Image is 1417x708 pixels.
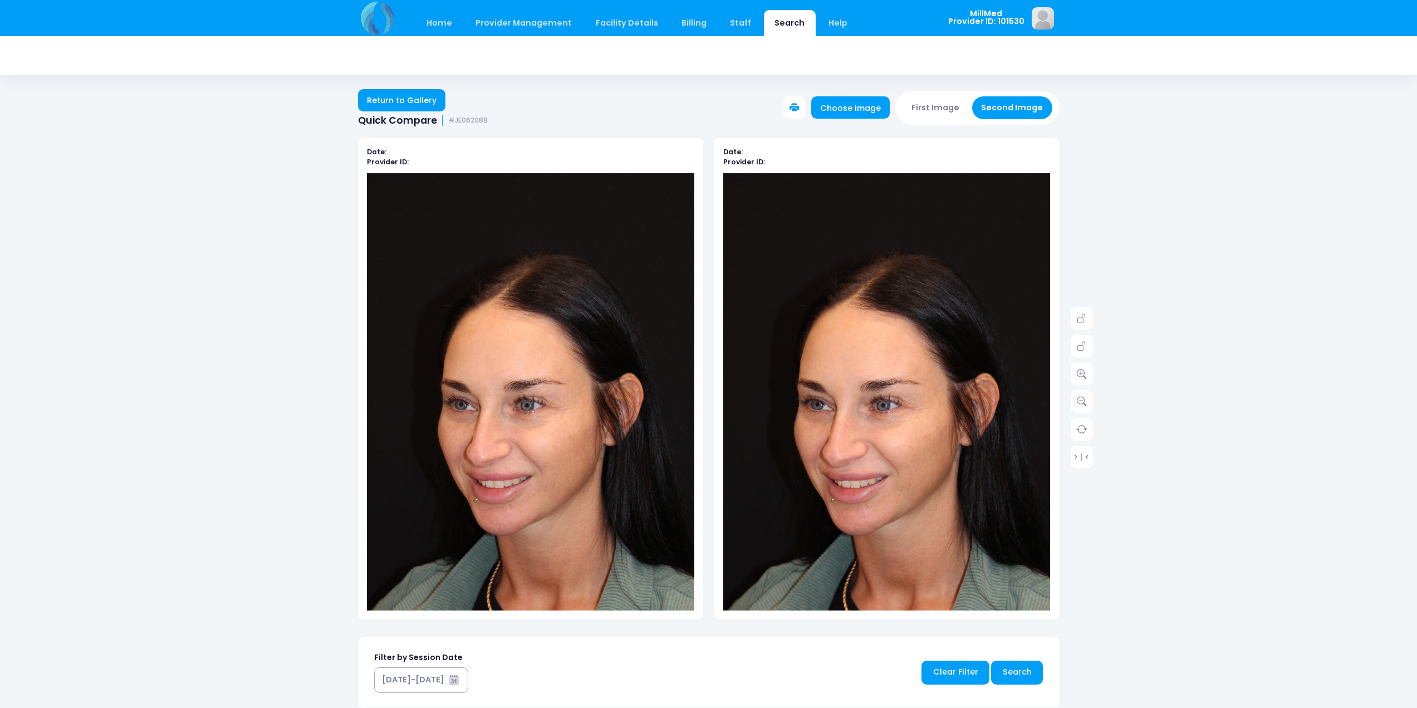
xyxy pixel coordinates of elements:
[1071,446,1093,468] a: > | <
[948,9,1024,26] span: MillMed Provider ID: 101530
[358,89,446,111] a: Return to Gallery
[764,10,816,36] a: Search
[817,10,858,36] a: Help
[723,147,743,157] b: Date:
[465,10,583,36] a: Provider Management
[972,96,1052,119] button: Second Image
[367,157,409,167] b: Provider ID:
[1032,7,1054,30] img: image
[367,173,694,665] img: compare-img1
[367,147,386,157] b: Date:
[448,116,488,125] small: #JE062088
[374,652,463,663] label: Filter by Session Date
[723,157,765,167] b: Provider ID:
[416,10,463,36] a: Home
[921,661,989,685] a: Clear Filter
[670,10,717,36] a: Billing
[585,10,669,36] a: Facility Details
[382,674,444,686] div: [DATE]-[DATE]
[358,115,437,126] span: Quick Compare
[991,661,1043,685] a: Search
[719,10,762,36] a: Staff
[723,173,1051,665] img: compare-img2
[903,96,969,119] button: First Image
[811,96,890,119] a: Choose image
